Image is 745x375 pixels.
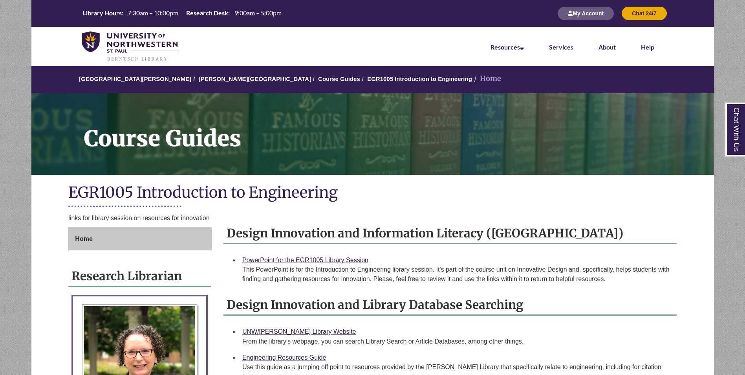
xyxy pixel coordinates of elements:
[622,7,666,20] button: Chat 24/7
[641,43,654,51] a: Help
[68,227,212,251] a: Home
[80,9,124,17] th: Library Hours:
[183,9,231,17] th: Research Desk:
[31,93,714,175] a: Course Guides
[199,75,311,82] a: [PERSON_NAME][GEOGRAPHIC_DATA]
[549,43,573,51] a: Services
[472,73,501,85] li: Home
[80,9,285,17] table: Hours Today
[68,227,212,251] div: Guide Page Menu
[622,10,666,17] a: Chat 24/7
[68,215,209,221] span: links for library session on resources for innovation
[599,43,616,51] a: About
[128,9,178,17] span: 7:30am – 10:00pm
[75,93,714,165] h1: Course Guides
[68,183,676,204] h1: EGR1005 Introduction to Engineering
[242,328,356,335] a: UNW/[PERSON_NAME] Library Website
[491,43,524,51] a: Resources
[242,257,368,263] a: PowerPoint for the EGR1005 Library Session
[68,266,211,287] h2: Research Librarian
[558,7,614,20] button: My Account
[242,337,670,346] div: From the library's webpage, you can search Library Search or Article Databases, among other things.
[234,9,282,17] span: 9:00am – 5:00pm
[318,75,360,82] a: Course Guides
[80,9,285,18] a: Hours Today
[223,295,677,316] h2: Design Innovation and Library Database Searching
[242,354,326,361] a: Engineering Resources Guide
[75,235,92,242] span: Home
[82,31,178,62] img: UNWSP Library Logo
[367,75,472,82] a: EGR1005 Introduction to Engineering
[79,75,191,82] a: [GEOGRAPHIC_DATA][PERSON_NAME]
[223,223,677,244] h2: Design Innovation and Information Literacy ([GEOGRAPHIC_DATA])
[558,10,614,17] a: My Account
[242,265,670,284] div: This PowerPoint is for the Introduction to Engineering library session. It's part of the course u...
